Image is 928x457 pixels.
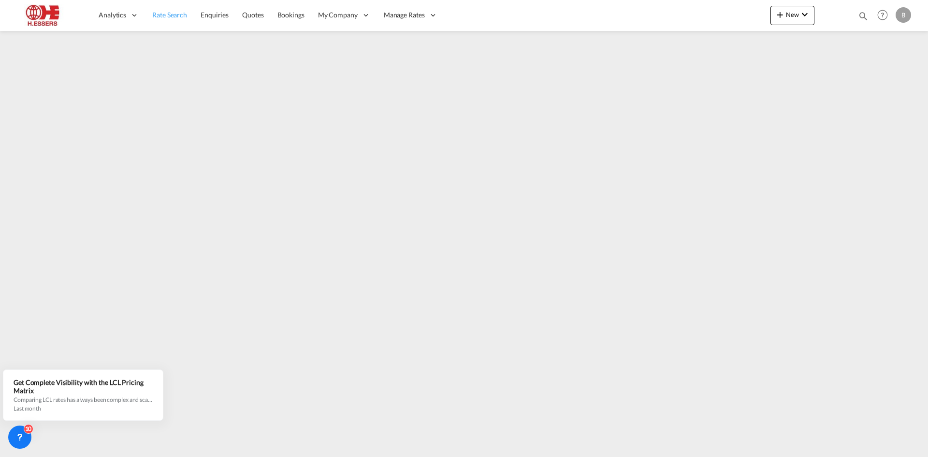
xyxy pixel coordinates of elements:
md-icon: icon-magnify [858,11,869,21]
span: Bookings [277,11,304,19]
button: icon-plus 400-fgNewicon-chevron-down [770,6,814,25]
span: New [774,11,811,18]
md-icon: icon-chevron-down [799,9,811,20]
span: My Company [318,10,358,20]
md-icon: icon-plus 400-fg [774,9,786,20]
div: B [896,7,911,23]
div: icon-magnify [858,11,869,25]
span: Help [874,7,891,23]
span: Rate Search [152,11,187,19]
img: 690005f0ba9d11ee90968bb23dcea500.JPG [14,4,80,26]
span: Analytics [99,10,126,20]
span: Enquiries [201,11,229,19]
div: Help [874,7,896,24]
span: Quotes [242,11,263,19]
span: Manage Rates [384,10,425,20]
